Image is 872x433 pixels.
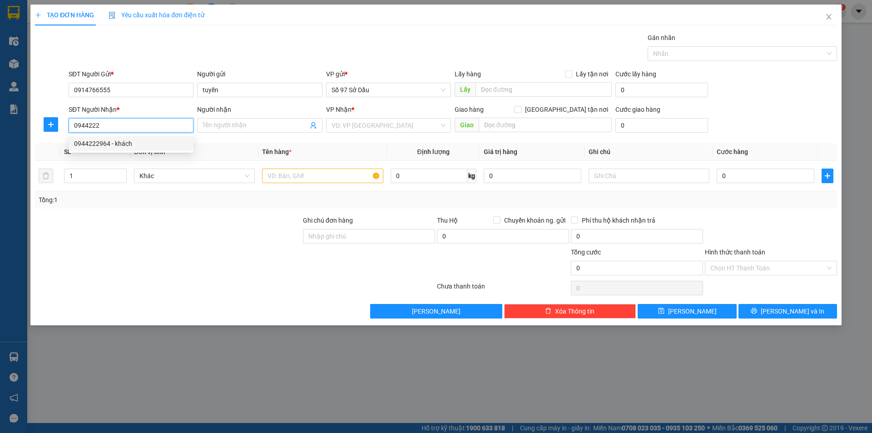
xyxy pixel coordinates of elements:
input: 0 [484,169,581,183]
input: Dọc đường [479,118,612,132]
span: Chuyển khoản ng. gửi [500,215,569,225]
span: plus [35,12,41,18]
button: plus [44,117,58,132]
button: deleteXóa Thông tin [504,304,636,319]
span: Giao hàng [455,106,484,113]
span: user-add [310,122,317,129]
label: Gán nhãn [648,34,675,41]
div: Người gửi [197,69,322,79]
span: Tên hàng [262,148,292,155]
span: [PERSON_NAME] [412,306,461,316]
button: delete [39,169,53,183]
span: Lấy hàng [455,70,481,78]
th: Ghi chú [585,143,713,161]
button: printer[PERSON_NAME] và In [738,304,837,319]
span: printer [751,308,757,315]
span: Số 97 Sở Dầu [332,83,446,97]
span: Phí thu hộ khách nhận trả [578,215,659,225]
span: Lấy tận nơi [572,69,612,79]
button: plus [822,169,833,183]
input: Ghi Chú [589,169,709,183]
div: Người nhận [197,105,322,114]
div: Chưa thanh toán [436,281,570,297]
label: Cước giao hàng [615,106,660,113]
img: icon [109,12,116,19]
div: VP gửi [326,69,451,79]
span: [PERSON_NAME] [668,306,717,316]
button: [PERSON_NAME] [370,304,502,319]
div: 0944222964 - khách [74,139,188,149]
span: Thu Hộ [437,217,458,224]
div: Tổng: 1 [39,195,337,205]
input: Cước giao hàng [615,118,708,133]
input: VD: Bàn, Ghế [262,169,383,183]
span: VP Nhận [326,106,352,113]
span: Giao [455,118,479,132]
span: Yêu cầu xuất hóa đơn điện tử [109,11,204,19]
input: Ghi chú đơn hàng [303,229,435,244]
span: [PERSON_NAME] và In [761,306,824,316]
div: SĐT Người Nhận [69,105,193,114]
span: Cước hàng [717,148,748,155]
span: Giá trị hàng [484,148,517,155]
span: kg [467,169,476,183]
span: Khác [139,169,249,183]
button: save[PERSON_NAME] [638,304,736,319]
span: Định lượng [417,148,450,155]
div: SĐT Người Gửi [69,69,193,79]
span: plus [44,121,58,128]
input: Cước lấy hàng [615,83,708,97]
span: delete [545,308,551,315]
label: Hình thức thanh toán [705,249,765,256]
span: SL [64,148,71,155]
button: Close [816,5,842,30]
span: [GEOGRAPHIC_DATA] tận nơi [521,105,612,114]
label: Cước lấy hàng [615,70,656,78]
span: plus [822,172,833,179]
span: Lấy [455,82,476,97]
span: save [658,308,664,315]
label: Ghi chú đơn hàng [303,217,353,224]
span: TẠO ĐƠN HÀNG [35,11,94,19]
span: Xóa Thông tin [555,306,595,316]
span: close [825,13,832,20]
span: Tổng cước [571,249,601,256]
div: 0944222964 - khách [69,136,193,151]
input: Dọc đường [476,82,612,97]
